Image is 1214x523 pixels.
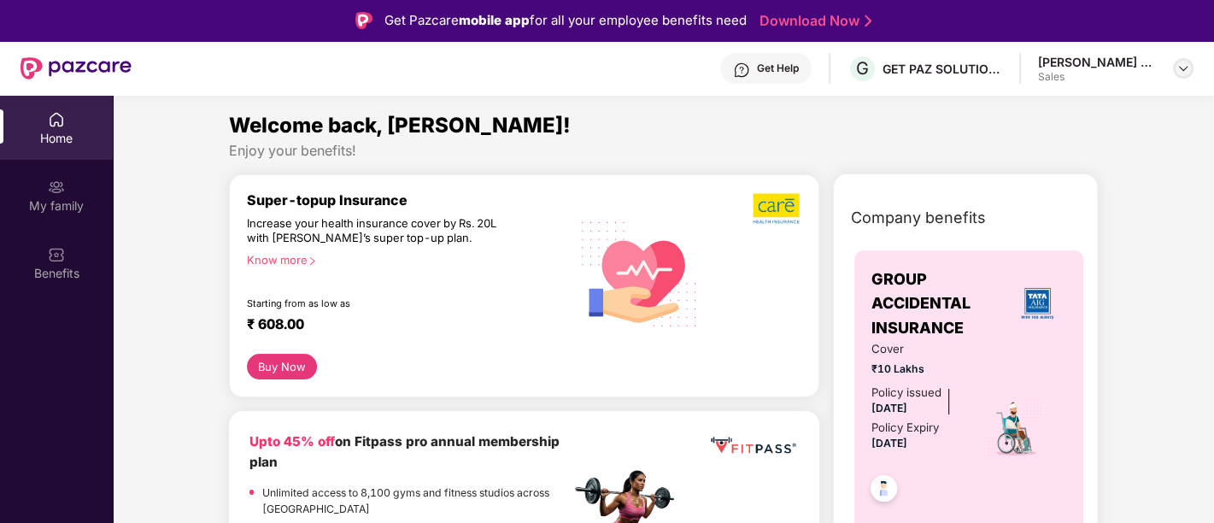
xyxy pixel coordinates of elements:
[247,192,571,209] div: Super-topup Insurance
[863,470,905,512] img: svg+xml;base64,PHN2ZyB4bWxucz0iaHR0cDovL3d3dy53My5vcmcvMjAwMC9zdmciIHdpZHRoPSI0OC45NDMiIGhlaWdodD...
[48,246,65,263] img: svg+xml;base64,PHN2ZyBpZD0iQmVuZWZpdHMiIHhtbG5zPSJodHRwOi8vd3d3LnczLm9yZy8yMDAwL3N2ZyIgd2lkdGg9Ij...
[871,361,964,377] span: ₹10 Lakhs
[883,61,1002,77] div: GET PAZ SOLUTIONS PRIVATE LIMTED
[247,216,496,245] div: Increase your health insurance cover by Rs. 20L with [PERSON_NAME]’s super top-up plan.
[384,10,747,31] div: Get Pazcare for all your employee benefits need
[871,267,1008,340] span: GROUP ACCIDENTAL INSURANCE
[48,111,65,128] img: svg+xml;base64,PHN2ZyBpZD0iSG9tZSIgeG1sbnM9Imh0dHA6Ly93d3cudzMub3JnLzIwMDAvc3ZnIiB3aWR0aD0iMjAiIG...
[986,398,1045,458] img: icon
[249,433,560,470] b: on Fitpass pro annual membership plan
[48,179,65,196] img: svg+xml;base64,PHN2ZyB3aWR0aD0iMjAiIGhlaWdodD0iMjAiIHZpZXdCb3g9IjAgMCAyMCAyMCIgZmlsbD0ibm9uZSIgeG...
[707,432,799,460] img: fppp.png
[229,142,1098,160] div: Enjoy your benefits!
[851,206,986,230] span: Company benefits
[249,433,335,450] b: Upto 45% off
[871,402,907,414] span: [DATE]
[871,340,964,358] span: Cover
[570,203,708,344] img: svg+xml;base64,PHN2ZyB4bWxucz0iaHR0cDovL3d3dy53My5vcmcvMjAwMC9zdmciIHhtbG5zOnhsaW5rPSJodHRwOi8vd3...
[247,297,498,309] div: Starting from as low as
[871,437,907,450] span: [DATE]
[247,354,317,379] button: Buy Now
[1038,54,1158,70] div: [PERSON_NAME] Ravindarsingh
[459,12,530,28] strong: mobile app
[757,62,799,75] div: Get Help
[856,58,869,79] span: G
[871,419,939,437] div: Policy Expiry
[865,12,871,30] img: Stroke
[308,256,317,266] span: right
[759,12,866,30] a: Download Now
[355,12,372,29] img: Logo
[247,316,554,337] div: ₹ 608.00
[247,253,560,265] div: Know more
[1014,280,1060,326] img: insurerLogo
[753,192,801,225] img: b5dec4f62d2307b9de63beb79f102df3.png
[21,57,132,79] img: New Pazcare Logo
[1176,62,1190,75] img: svg+xml;base64,PHN2ZyBpZD0iRHJvcGRvd24tMzJ4MzIiIHhtbG5zPSJodHRwOi8vd3d3LnczLm9yZy8yMDAwL3N2ZyIgd2...
[871,384,941,402] div: Policy issued
[229,113,571,138] span: Welcome back, [PERSON_NAME]!
[262,485,570,518] p: Unlimited access to 8,100 gyms and fitness studios across [GEOGRAPHIC_DATA]
[1038,70,1158,84] div: Sales
[733,62,750,79] img: svg+xml;base64,PHN2ZyBpZD0iSGVscC0zMngzMiIgeG1sbnM9Imh0dHA6Ly93d3cudzMub3JnLzIwMDAvc3ZnIiB3aWR0aD...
